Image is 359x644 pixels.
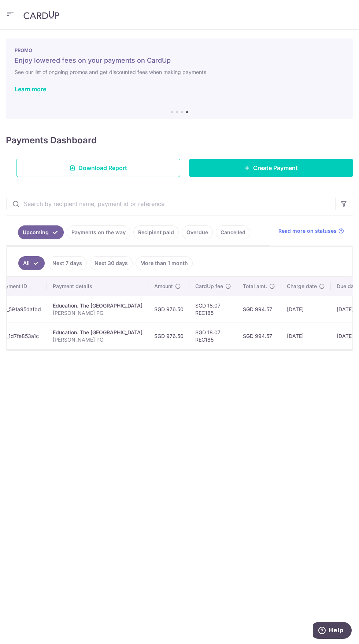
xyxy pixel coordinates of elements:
[15,56,344,65] h5: Enjoy lowered fees on your payments on CardUp
[133,225,179,239] a: Recipient paid
[154,283,173,290] span: Amount
[189,296,237,323] td: SGD 18.07 REC185
[195,283,223,290] span: CardUp fee
[148,296,189,323] td: SGD 976.50
[78,163,127,172] span: Download Report
[53,329,143,336] div: Education. The [GEOGRAPHIC_DATA]
[18,225,64,239] a: Upcoming
[287,283,317,290] span: Charge date
[182,225,213,239] a: Overdue
[53,336,143,343] p: [PERSON_NAME] PG
[313,622,352,640] iframe: Opens a widget where you can find more information
[136,256,193,270] a: More than 1 month
[53,302,143,309] div: Education. The [GEOGRAPHIC_DATA]
[253,163,298,172] span: Create Payment
[6,134,97,147] h4: Payments Dashboard
[6,192,335,216] input: Search by recipient name, payment id or reference
[237,323,281,349] td: SGD 994.57
[278,227,344,235] a: Read more on statuses
[281,296,331,323] td: [DATE]
[15,47,344,53] p: PROMO
[15,68,344,77] h6: See our list of ongoing promos and get discounted fees when making payments
[281,323,331,349] td: [DATE]
[16,159,180,177] a: Download Report
[148,323,189,349] td: SGD 976.50
[278,227,337,235] span: Read more on statuses
[53,309,143,317] p: [PERSON_NAME] PG
[189,159,353,177] a: Create Payment
[90,256,133,270] a: Next 30 days
[23,11,59,19] img: CardUp
[189,323,237,349] td: SGD 18.07 REC185
[48,256,87,270] a: Next 7 days
[15,85,46,93] a: Learn more
[243,283,267,290] span: Total amt.
[67,225,130,239] a: Payments on the way
[18,256,45,270] a: All
[337,283,359,290] span: Due date
[47,277,148,296] th: Payment details
[216,225,250,239] a: Cancelled
[237,296,281,323] td: SGD 994.57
